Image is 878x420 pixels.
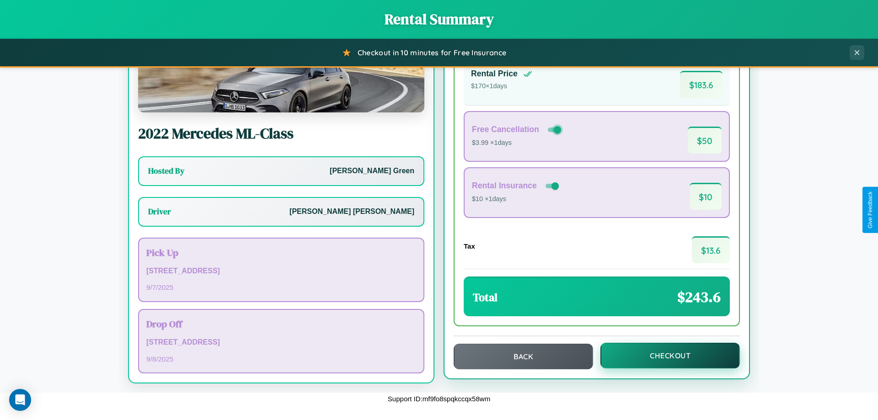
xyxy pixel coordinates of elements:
p: $3.99 × 1 days [472,137,563,149]
h4: Tax [464,242,475,250]
p: [STREET_ADDRESS] [146,336,416,349]
h3: Total [473,290,498,305]
h2: 2022 Mercedes ML-Class [138,123,424,144]
p: [PERSON_NAME] Green [330,165,414,178]
h3: Pick Up [146,246,416,259]
h4: Rental Price [471,69,518,79]
h4: Rental Insurance [472,181,537,191]
span: $ 243.6 [677,287,721,307]
span: Checkout in 10 minutes for Free Insurance [358,48,506,57]
span: $ 13.6 [692,236,730,263]
h3: Drop Off [146,317,416,330]
h3: Driver [148,206,171,217]
p: [STREET_ADDRESS] [146,265,416,278]
button: Checkout [600,343,740,368]
h4: Free Cancellation [472,125,539,134]
p: Support ID: mf9fo8spqkccqx58wm [388,393,490,405]
div: Open Intercom Messenger [9,389,31,411]
span: $ 50 [688,127,722,154]
button: Back [454,344,593,369]
span: $ 10 [690,183,722,210]
div: Give Feedback [867,191,873,229]
h3: Hosted By [148,165,184,176]
span: $ 183.6 [680,71,723,98]
p: 9 / 8 / 2025 [146,353,416,365]
p: [PERSON_NAME] [PERSON_NAME] [289,205,414,218]
h1: Rental Summary [9,9,869,29]
p: $10 × 1 days [472,193,561,205]
p: $ 170 × 1 days [471,80,532,92]
p: 9 / 7 / 2025 [146,281,416,293]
